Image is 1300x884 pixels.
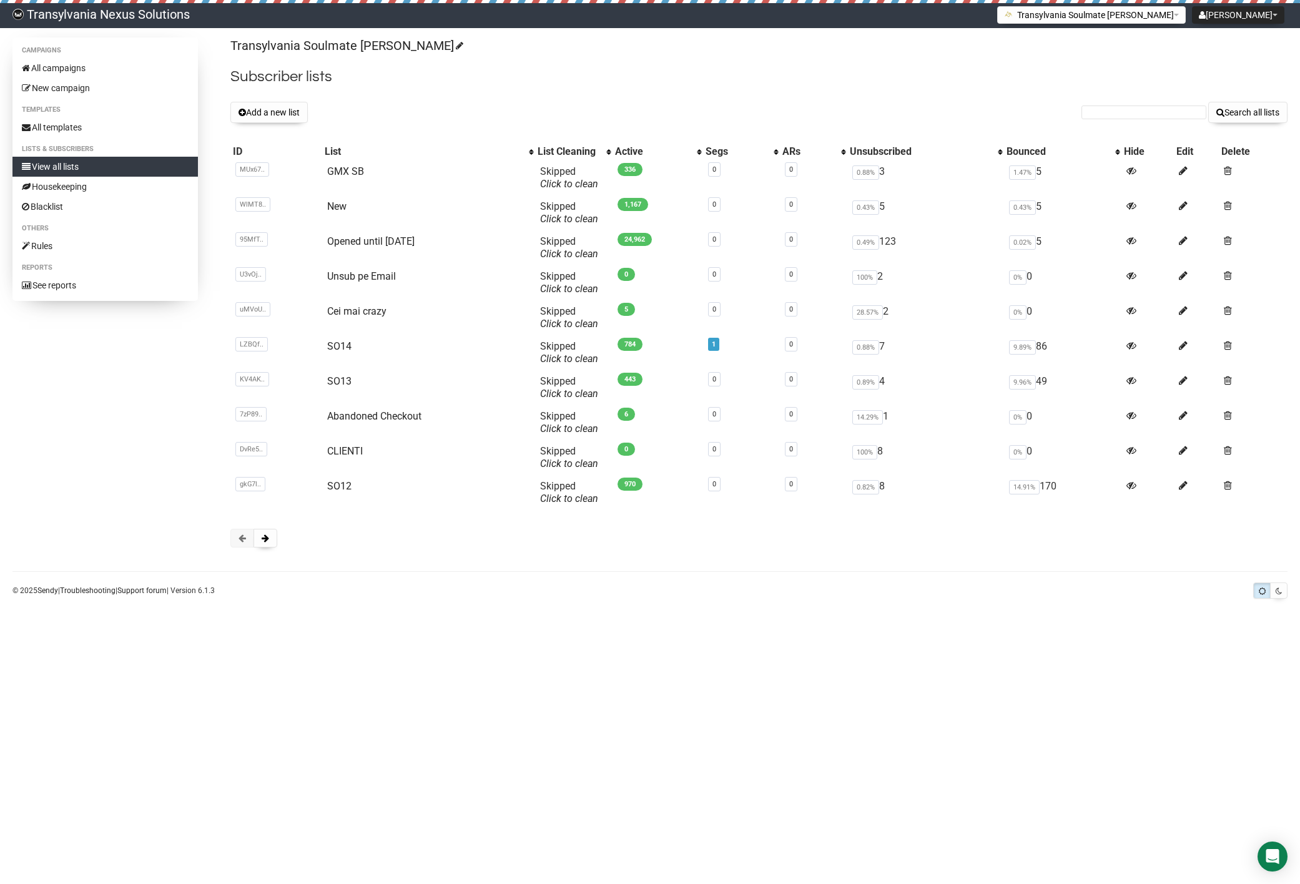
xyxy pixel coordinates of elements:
a: SO14 [327,340,352,352]
a: SO13 [327,375,352,387]
a: 0 [712,375,716,383]
li: Lists & subscribers [12,142,198,157]
img: 586cc6b7d8bc403f0c61b981d947c989 [12,9,24,20]
th: ID: No sort applied, sorting is disabled [230,143,322,160]
a: View all lists [12,157,198,177]
span: MUx67.. [235,162,269,177]
a: Click to clean [540,423,598,435]
th: Hide: No sort applied, sorting is disabled [1121,143,1174,160]
span: 1.47% [1009,165,1036,180]
span: 9.96% [1009,375,1036,390]
th: Bounced: No sort applied, activate to apply an ascending sort [1004,143,1121,160]
span: Skipped [540,340,598,365]
th: Edit: No sort applied, sorting is disabled [1174,143,1219,160]
span: LZBQf.. [235,337,268,351]
span: 0.43% [852,200,879,215]
span: 14.91% [1009,480,1040,494]
a: 0 [712,480,716,488]
button: Transylvania Soulmate [PERSON_NAME] [997,6,1186,24]
span: Skipped [540,445,598,469]
a: 0 [712,410,716,418]
span: 1,167 [618,198,648,211]
img: 1.png [1004,9,1014,19]
a: Click to clean [540,493,598,504]
span: 7zP89.. [235,407,267,421]
span: 443 [618,373,643,386]
span: 9.89% [1009,340,1036,355]
td: 1 [847,405,1004,440]
span: 24,962 [618,233,652,246]
td: 0 [1004,265,1121,300]
button: Search all lists [1208,102,1288,123]
a: Sendy [37,586,58,595]
a: New campaign [12,78,198,98]
a: Click to clean [540,318,598,330]
h2: Subscriber lists [230,66,1288,88]
span: DvRe5.. [235,442,267,456]
th: Delete: No sort applied, sorting is disabled [1219,143,1288,160]
a: 0 [712,200,716,209]
a: Click to clean [540,213,598,225]
td: 4 [847,370,1004,405]
a: CLIENTI [327,445,363,457]
a: Housekeeping [12,177,198,197]
div: List Cleaning [538,145,600,158]
span: Skipped [540,270,598,295]
div: ID [233,145,320,158]
td: 8 [847,475,1004,510]
th: List Cleaning: No sort applied, activate to apply an ascending sort [535,143,613,160]
span: 0.88% [852,340,879,355]
a: 0 [789,375,793,383]
a: New [327,200,347,212]
td: 0 [1004,405,1121,440]
th: ARs: No sort applied, activate to apply an ascending sort [780,143,847,160]
span: Skipped [540,200,598,225]
span: 784 [618,338,643,351]
span: Skipped [540,410,598,435]
span: U3vOj.. [235,267,266,282]
span: Skipped [540,375,598,400]
a: Abandoned Checkout [327,410,421,422]
span: 0 [618,268,635,281]
div: Open Intercom Messenger [1258,842,1288,872]
a: 0 [789,200,793,209]
a: See reports [12,275,198,295]
a: All templates [12,117,198,137]
th: Segs: No sort applied, activate to apply an ascending sort [703,143,780,160]
th: Unsubscribed: No sort applied, activate to apply an ascending sort [847,143,1004,160]
span: 970 [618,478,643,491]
a: 0 [789,410,793,418]
span: 6 [618,408,635,421]
span: 0.88% [852,165,879,180]
span: Skipped [540,165,598,190]
li: Templates [12,102,198,117]
a: 0 [712,235,716,243]
span: 0.02% [1009,235,1036,250]
span: 100% [852,270,877,285]
span: 0% [1009,410,1027,425]
td: 5 [1004,230,1121,265]
a: Click to clean [540,353,598,365]
span: 0.43% [1009,200,1036,215]
td: 5 [1004,195,1121,230]
span: Skipped [540,235,598,260]
a: 0 [712,270,716,278]
a: Blacklist [12,197,198,217]
li: Campaigns [12,43,198,58]
a: Support forum [117,586,167,595]
a: Click to clean [540,458,598,469]
a: Transylvania Soulmate [PERSON_NAME] [230,38,461,53]
span: 28.57% [852,305,883,320]
div: Delete [1221,145,1285,158]
a: 0 [789,235,793,243]
li: Reports [12,260,198,275]
td: 5 [847,195,1004,230]
span: 0% [1009,445,1027,459]
div: Bounced [1007,145,1109,158]
span: gkG7l.. [235,477,265,491]
span: 100% [852,445,877,459]
a: 1 [712,340,716,348]
td: 3 [847,160,1004,195]
a: Click to clean [540,248,598,260]
td: 86 [1004,335,1121,370]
